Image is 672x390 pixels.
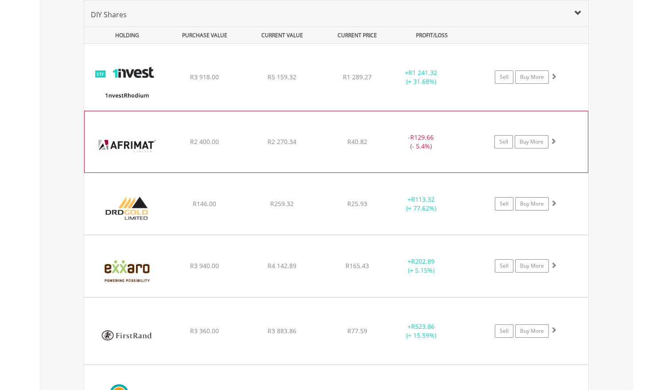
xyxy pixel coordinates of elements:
a: Sell [495,197,513,211]
a: Buy More [515,259,549,273]
span: R25.93 [347,199,367,208]
img: EQU.ZA.ETFRHO.png [89,55,165,108]
span: R1 241.32 [408,68,437,77]
a: Buy More [515,197,549,211]
span: R3 883.86 [268,327,296,335]
span: R4 142.89 [268,261,296,270]
span: R2 270.34 [268,137,296,146]
a: Sell [495,259,513,273]
span: R129.66 [410,133,434,141]
span: R202.89 [411,257,435,265]
span: R3 360.00 [190,327,219,335]
span: R5 159.32 [268,73,296,81]
span: R3 918.00 [190,73,219,81]
div: + (+ 31.68%) [388,68,455,86]
div: HOLDING [85,27,165,43]
span: R523.86 [411,322,435,331]
img: EQU.ZA.FSR.png [89,309,165,362]
div: + (+ 77.62%) [388,195,455,213]
span: R259.32 [270,199,294,208]
a: Sell [494,135,513,148]
div: + (+ 5.15%) [388,257,455,275]
a: Buy More [515,70,549,84]
a: Sell [495,324,513,338]
img: EQU.ZA.EXX.png [89,246,165,294]
div: PURCHASE VALUE [167,27,243,43]
span: R3 940.00 [190,261,219,270]
a: Buy More [515,135,548,148]
span: R1 289.27 [343,73,372,81]
span: R146.00 [193,199,216,208]
span: R77.59 [347,327,367,335]
div: CURRENT VALUE [245,27,320,43]
a: Buy More [515,324,549,338]
div: + (+ 15.59%) [388,322,455,340]
span: R2 400.00 [190,137,219,146]
div: - (- 5.4%) [388,133,454,151]
div: PROFIT/LOSS [394,27,470,43]
img: EQU.ZA.AFT.png [89,122,165,170]
a: Sell [495,70,513,84]
span: R40.82 [347,137,367,146]
span: DIY Shares [91,10,127,19]
span: R113.32 [411,195,435,203]
span: R165.43 [346,261,369,270]
img: EQU.ZA.DRD.png [89,184,165,232]
div: CURRENT PRICE [322,27,392,43]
